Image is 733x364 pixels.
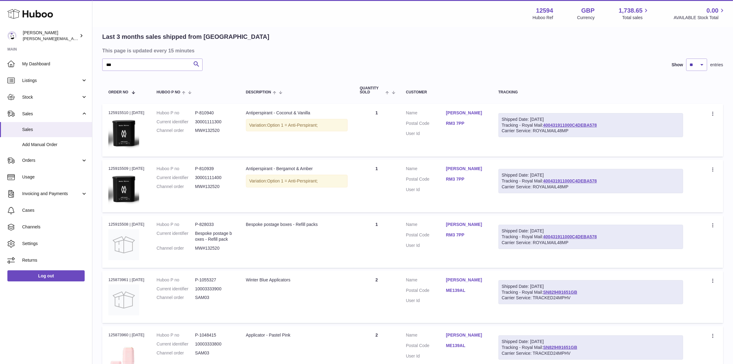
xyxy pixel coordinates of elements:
span: Option 1 = Anti-Perspirant; [267,178,318,183]
span: Description [246,90,271,94]
span: Quantity Sold [360,86,384,94]
strong: 12594 [536,6,553,15]
dd: MW#132520 [195,245,234,251]
a: RM3 7PP [446,176,486,182]
div: Currency [577,15,595,21]
dt: Channel order [157,245,195,251]
dt: Name [406,110,446,117]
div: Applicator - Pastel Pink [246,332,348,338]
dd: 10003333800 [195,341,234,347]
div: Tracking [498,90,683,94]
div: Antiperspirant - Coconut & Vanilla [246,110,348,116]
dd: P-828033 [195,222,234,227]
strong: GBP [581,6,594,15]
td: 1 [354,160,400,212]
td: 1 [354,104,400,157]
dt: Channel order [157,295,195,301]
dd: Bespoke postage boxes - Refill pack [195,231,234,242]
dt: Channel order [157,128,195,133]
span: Channels [22,224,87,230]
span: AVAILABLE Stock Total [674,15,726,21]
dd: P-1048415 [195,332,234,338]
dt: Huboo P no [157,222,195,227]
div: Carrier Service: TRACKED24MPHV [502,295,680,301]
img: 125941691598806.png [108,173,139,205]
span: My Dashboard [22,61,87,67]
a: 400431911000C4DEBA578 [543,234,597,239]
h2: Last 3 months sales shipped from [GEOGRAPHIC_DATA] [102,33,269,41]
dd: P-810939 [195,166,234,172]
div: Shipped Date: [DATE] [502,284,680,289]
div: 125915509 | [DATE] [108,166,144,171]
dd: 30001111300 [195,119,234,125]
dt: Huboo P no [157,110,195,116]
dd: SAM03 [195,350,234,356]
div: Tracking - Royal Mail: [498,169,683,193]
span: Sales [22,111,81,117]
div: Variation: [246,175,348,187]
div: 125915510 | [DATE] [108,110,144,116]
a: [PERSON_NAME] [446,110,486,116]
dt: User Id [406,187,446,193]
a: 400431911000C4DEBA578 [543,178,597,183]
span: Invoicing and Payments [22,191,81,197]
span: Option 1 = Anti-Perspirant; [267,123,318,128]
span: Usage [22,174,87,180]
dt: User Id [406,353,446,359]
a: ME139AL [446,343,486,349]
div: Carrier Service: TRACKED24MPHV [502,350,680,356]
a: 1,738.65 Total sales [619,6,650,21]
div: Shipped Date: [DATE] [502,228,680,234]
div: 125873961 | [DATE] [108,277,144,283]
div: Carrier Service: ROYALMAIL48MP [502,240,680,246]
dd: MW#132520 [195,184,234,190]
span: Orders [22,157,81,163]
a: RM3 7PP [446,121,486,126]
dt: Postal Code [406,176,446,184]
td: 1 [354,215,400,268]
dd: 30001111400 [195,175,234,181]
dt: Channel order [157,184,195,190]
a: 0.00 AVAILABLE Stock Total [674,6,726,21]
dt: User Id [406,131,446,137]
div: Tracking - Royal Mail: [498,113,683,137]
span: Listings [22,78,81,84]
dd: MW#132520 [195,128,234,133]
dt: Huboo P no [157,277,195,283]
dt: Channel order [157,350,195,356]
div: Bespoke postage boxes - Refill packs [246,222,348,227]
div: [PERSON_NAME] [23,30,78,42]
dt: Name [406,166,446,173]
img: 125941691598714.png [108,117,139,149]
img: no-photo.jpg [108,284,139,315]
div: Winter Blue Applicators [246,277,348,283]
dt: Current identifier [157,286,195,292]
span: entries [710,62,723,68]
span: Cases [22,207,87,213]
span: [PERSON_NAME][EMAIL_ADDRESS][DOMAIN_NAME] [23,36,123,41]
dt: Current identifier [157,175,195,181]
div: 125915508 | [DATE] [108,222,144,227]
a: [PERSON_NAME] [446,166,486,172]
span: Add Manual Order [22,142,87,148]
dt: Postal Code [406,343,446,350]
td: 2 [354,271,400,323]
div: Customer [406,90,486,94]
dt: Current identifier [157,231,195,242]
dt: Postal Code [406,232,446,239]
dt: Huboo P no [157,332,195,338]
a: SN829491651GB [543,345,577,350]
span: Order No [108,90,128,94]
div: Shipped Date: [DATE] [502,339,680,345]
a: Log out [7,270,85,281]
a: [PERSON_NAME] [446,277,486,283]
span: Returns [22,257,87,263]
div: Shipped Date: [DATE] [502,117,680,122]
dd: 10003333900 [195,286,234,292]
div: Tracking - Royal Mail: [498,335,683,360]
a: SN829491651GB [543,290,577,295]
dt: Name [406,277,446,284]
dd: P-1055327 [195,277,234,283]
dt: Name [406,332,446,340]
dt: Name [406,222,446,229]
